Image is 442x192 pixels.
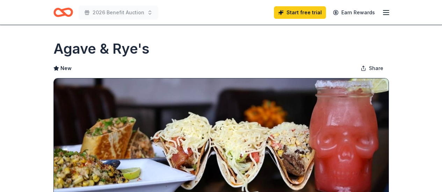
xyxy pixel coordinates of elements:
[60,64,72,72] span: New
[369,64,383,72] span: Share
[53,39,150,59] h1: Agave & Rye's
[79,6,158,20] button: 2026 Benefit Auction
[274,6,326,19] a: Start free trial
[53,4,73,21] a: Home
[355,61,389,75] button: Share
[93,8,144,17] span: 2026 Benefit Auction
[329,6,379,19] a: Earn Rewards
